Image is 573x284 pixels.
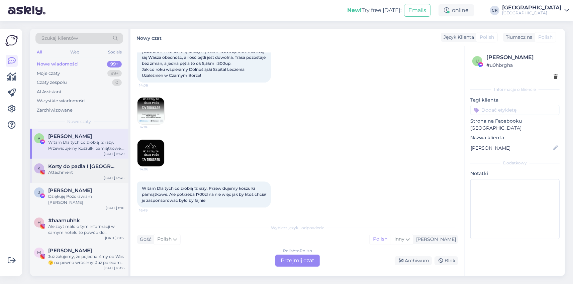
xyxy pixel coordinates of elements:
span: Polish [157,236,172,243]
p: Notatki [470,170,560,177]
img: Askly Logo [5,34,18,47]
a: [GEOGRAPHIC_DATA][GEOGRAPHIC_DATA] [502,5,569,16]
div: Witam Dla tych co zrobią 12 razy. Przewidujemy koszulki pamiątkowe. Ale potrzeba 1700zl na nie wi... [48,139,124,151]
span: #haamuhhk [48,218,80,224]
span: J [38,190,40,195]
input: Dodać etykietę [470,105,560,115]
img: Attachment [137,140,164,166]
div: [DATE] 13:45 [104,175,124,180]
div: Informacje o kliencie [470,87,560,93]
span: 16:49 [139,208,164,213]
div: Polish [370,234,391,244]
div: [PERSON_NAME] [413,236,456,243]
span: Inny [394,236,404,242]
div: 99+ [107,70,122,77]
div: [DATE] 8:10 [106,205,124,210]
span: M [37,250,41,255]
img: Attachment [137,98,164,124]
span: u [476,58,479,63]
div: All [35,48,43,56]
div: [DATE] 6:02 [105,236,124,241]
div: Web [69,48,81,56]
input: Dodaj nazwę [471,144,552,152]
span: Witam Dla tych co zrobią 12 razy. Przewidujemy koszulki pamiątkowe. Ale potrzeba 1700zl na nie wi... [142,186,267,203]
div: Wybierz język i odpowiedz [137,225,458,231]
div: Ale zbyt mało o tym informacji w samym hotelu to powód do chwalenia się 😄 [48,224,124,236]
span: Szukaj klientów [41,35,78,42]
div: Język Klienta [441,34,474,41]
p: Strona na Facebooku [470,118,560,125]
span: 14:06 [139,83,164,88]
p: Tagi klienta [470,97,560,104]
span: Nowe czaty [68,119,91,125]
div: 0 [112,79,122,86]
div: Gość [137,236,152,243]
div: [DATE] 16:06 [104,266,124,271]
div: online [439,4,474,16]
div: # u0hbrgha [486,61,558,69]
div: Socials [107,48,123,56]
div: Czaty zespołu [37,79,67,86]
div: Try free [DATE]: [347,6,401,14]
div: Zarchiwizowane [37,107,73,114]
div: Attachment [48,169,124,175]
button: Emails [404,4,431,17]
span: Korty do padla I Szczecin [48,163,118,169]
span: P [38,136,41,141]
div: 99+ [107,61,122,67]
span: K [38,166,41,171]
span: Monika Adamczak-Malinowska [48,248,92,254]
div: Dziękuję Pozdrawiam [PERSON_NAME] [48,193,124,205]
div: Blok [435,256,458,265]
div: Archiwum [395,256,432,265]
div: AI Assistant [37,89,62,95]
div: CR [490,6,499,15]
span: 14:06 [139,167,165,172]
div: Nowe wiadomości [37,61,79,67]
div: Już żałujemy, że pojechaliśmy od Was 🫣 na pewno wrócimy! Już polecamy znajomym i rodzinie to miej... [48,254,124,266]
div: Przejmij czat [275,255,320,267]
span: h [37,220,41,225]
div: Moje czaty [37,70,60,77]
span: Paweł Tcho [48,133,92,139]
p: Nazwa klienta [470,134,560,141]
span: Jacek Dubicki [48,187,92,193]
div: Wszystkie wiadomości [37,98,86,104]
div: Dodatkowy [470,160,560,166]
div: [GEOGRAPHIC_DATA] [502,5,562,10]
p: [GEOGRAPHIC_DATA] [470,125,560,132]
div: [GEOGRAPHIC_DATA] [502,10,562,16]
div: Polish to Polish [283,248,312,254]
label: Nowy czat [136,33,162,42]
span: 14:06 [139,125,165,130]
div: [DATE] 16:49 [104,151,124,156]
b: New! [347,7,362,13]
div: [PERSON_NAME] [486,53,558,61]
div: Tłumacz na [503,34,533,41]
span: Polish [480,34,494,41]
span: Polish [538,34,553,41]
